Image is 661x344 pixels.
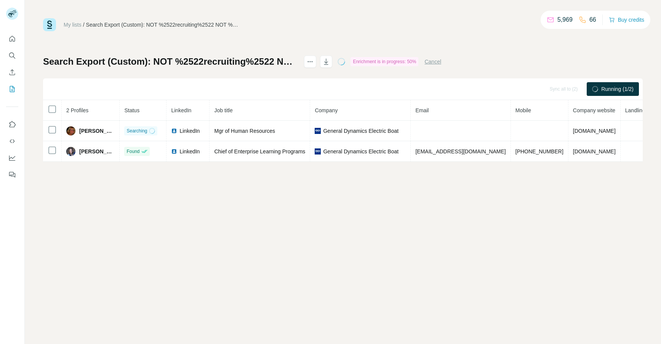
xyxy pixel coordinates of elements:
h1: Search Export (Custom): NOT %2522recruiting%2522 NOT %2522benefits%2522 NOT %2522training%2522 NO... [43,56,297,68]
span: 2 Profiles [66,107,88,113]
span: General Dynamics Electric Boat [323,148,399,155]
button: Use Surfe on LinkedIn [6,118,18,131]
button: Dashboard [6,151,18,165]
span: LinkedIn [179,127,200,135]
span: Running (1/2) [601,85,634,93]
p: 5,969 [557,15,573,24]
img: Avatar [66,126,75,135]
span: Found [126,148,139,155]
span: [PERSON_NAME] [79,148,115,155]
button: actions [304,56,316,68]
button: Feedback [6,168,18,182]
span: Searching [126,127,147,134]
span: LinkedIn [171,107,191,113]
button: Cancel [424,58,441,65]
span: Email [415,107,429,113]
span: [PHONE_NUMBER] [515,148,563,154]
span: LinkedIn [179,148,200,155]
img: LinkedIn logo [171,148,177,154]
button: Search [6,49,18,62]
span: [EMAIL_ADDRESS][DOMAIN_NAME] [415,148,506,154]
button: Use Surfe API [6,134,18,148]
span: [PERSON_NAME] [79,127,115,135]
span: General Dynamics Electric Boat [323,127,399,135]
span: [DOMAIN_NAME] [573,148,616,154]
span: Mobile [515,107,531,113]
a: My lists [64,22,82,28]
span: Landline [625,107,645,113]
span: Company [315,107,338,113]
button: My lists [6,82,18,96]
p: 66 [589,15,596,24]
span: Job title [214,107,232,113]
div: Enrichment is in progress: 50% [351,57,418,66]
li: / [83,21,85,29]
img: company-logo [315,128,321,134]
button: Buy credits [609,14,644,25]
span: Company website [573,107,615,113]
img: Avatar [66,147,75,156]
button: Enrich CSV [6,65,18,79]
span: Chief of Enterprise Learning Programs [214,148,305,154]
div: Search Export (Custom): NOT %2522recruiting%2522 NOT %2522benefits%2522 NOT %2522training%2522 NO... [86,21,238,29]
img: company-logo [315,148,321,154]
span: [DOMAIN_NAME] [573,128,616,134]
span: Status [124,107,139,113]
button: Quick start [6,32,18,46]
img: Surfe Logo [43,18,56,31]
img: LinkedIn logo [171,128,177,134]
span: Mgr of Human Resources [214,128,275,134]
